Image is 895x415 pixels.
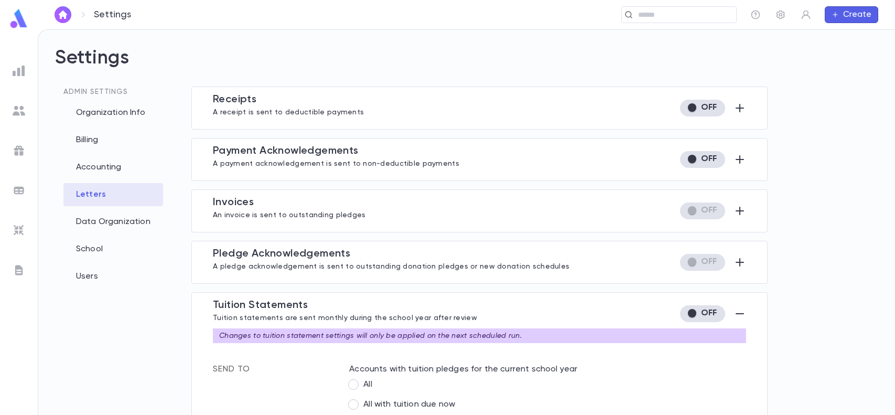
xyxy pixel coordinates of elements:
img: campaigns_grey.99e729a5f7ee94e3726e6486bddda8f1.svg [13,144,25,157]
img: reports_grey.c525e4749d1bce6a11f5fe2a8de1b229.svg [13,65,25,77]
div: Users [63,265,163,288]
img: logo [8,8,29,29]
div: Letters [63,183,163,206]
p: A receipt is sent to deductible payments [213,106,364,116]
span: Pledge Acknowledgement s [213,249,350,259]
span: Admin Settings [63,88,128,95]
div: Missing letter template [680,254,725,271]
div: Data Organization [63,210,163,233]
span: All [363,379,372,390]
div: Organization Info [63,101,163,124]
div: Billing [63,129,163,152]
p: Settings [94,9,131,20]
img: letters_grey.7941b92b52307dd3b8a917253454ce1c.svg [13,264,25,276]
img: home_white.a664292cf8c1dea59945f0da9f25487c.svg [57,10,69,19]
div: School [63,238,163,261]
img: imports_grey.530a8a0e642e233f2baf0ef88e8c9fcb.svg [13,224,25,237]
p: Accounts with tuition pledges for the current school year [349,364,746,375]
button: Create [825,6,878,23]
span: All with tuition due now [363,399,455,410]
span: Send To [213,365,250,374]
p: A pledge acknowledgement is sent to outstanding donation pledges or new donation schedules [213,260,569,271]
p: Changes to tuition statement settings will only be applied on the next scheduled run. [219,332,522,340]
p: An invoice is sent to outstanding pledges [213,209,365,219]
span: Payment Acknowledgement s [213,146,359,156]
h2: Settings [55,47,878,87]
p: Tuition statements are sent monthly during the school year after review [213,312,477,322]
p: A payment acknowledgement is sent to non-deductible payments [213,157,459,168]
div: Missing letter template [680,203,725,219]
div: Accounting [63,156,163,179]
span: Tuition Statement s [213,300,308,311]
span: Invoice s [213,197,254,208]
span: Receipt s [213,94,256,105]
img: students_grey.60c7aba0da46da39d6d829b817ac14fc.svg [13,104,25,117]
img: batches_grey.339ca447c9d9533ef1741baa751efc33.svg [13,184,25,197]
